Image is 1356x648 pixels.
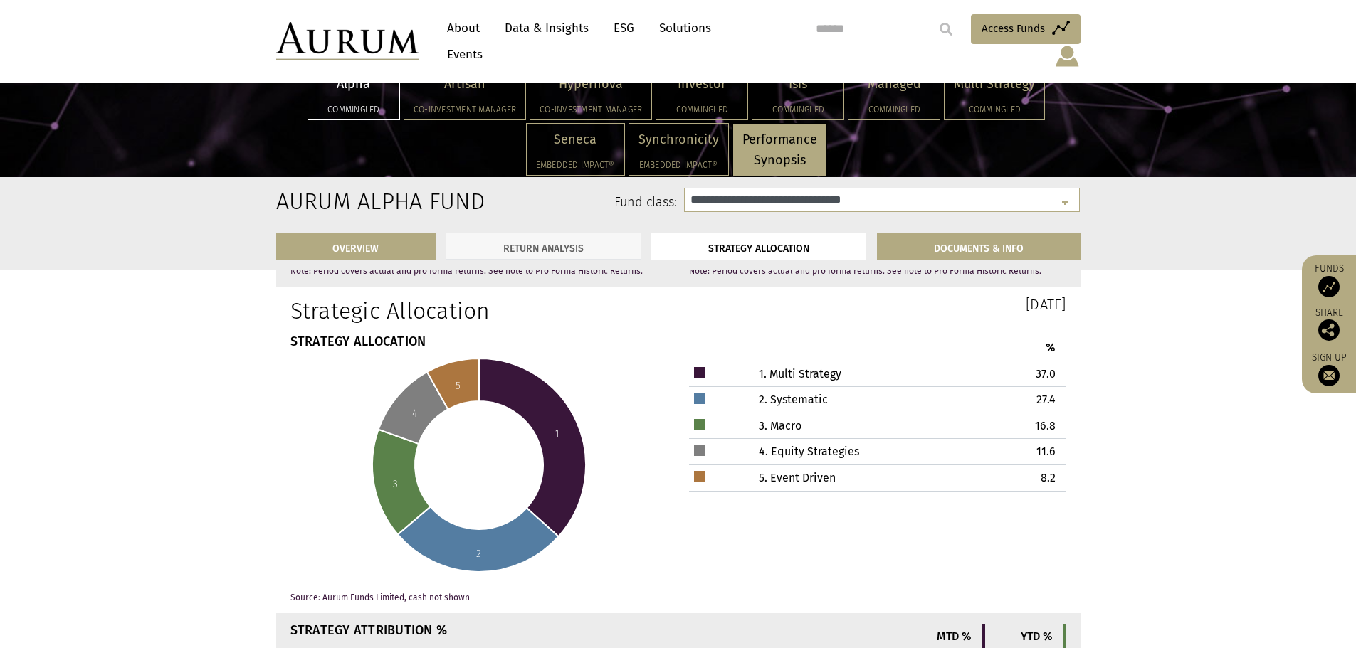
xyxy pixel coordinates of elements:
[290,297,668,324] h1: Strategic Allocation
[1318,276,1340,297] img: Access Funds
[723,387,959,413] td: 2. Systematic
[723,465,959,492] td: 5. Event Driven
[290,266,643,276] span: Note: Period covers actual and pro forma returns. See note to Pro Forma Historic Returns.
[762,105,834,114] h5: Commingled
[971,14,1081,44] a: Access Funds
[723,361,959,387] td: 1. Multi Strategy
[290,622,448,638] strong: STRATEGY ATTRIBUTION %
[689,266,1041,276] span: Note: Period covers actual and pro forma returns. See note to Pro Forma Historic Returns.
[959,387,1066,413] td: 27.4
[476,548,481,560] text: 2
[858,105,930,114] h5: Commingled
[412,408,417,420] text: 4
[959,335,1066,361] th: %
[317,74,390,95] p: Alpha
[689,297,1066,312] h3: [DATE]
[1309,262,1349,297] a: Funds
[540,105,642,114] h5: Co-investment Manager
[959,439,1066,465] td: 11.6
[982,20,1045,37] span: Access Funds
[414,105,516,114] h5: Co-investment Manager
[959,361,1066,387] td: 37.0
[959,465,1066,492] td: 8.2
[742,129,817,171] p: Performance Synopsis
[1054,44,1081,68] img: account-icon.svg
[1309,308,1349,341] div: Share
[290,593,668,602] p: Source: Aurum Funds Limited, cash not shown
[276,22,419,60] img: Aurum
[414,74,516,95] p: Artisan
[317,105,390,114] h5: Commingled
[555,427,559,440] text: 1
[1318,365,1340,386] img: Sign up to our newsletter
[393,478,398,490] text: 3
[877,233,1081,260] a: DOCUMENTS & INFO
[1309,351,1349,386] a: Sign up
[414,193,678,212] label: Fund class:
[638,161,719,169] h5: Embedded Impact®
[290,334,426,349] strong: STRATEGY ALLOCATION
[606,15,641,41] a: ESG
[276,188,392,215] h2: Aurum Alpha Fund
[1318,319,1340,341] img: Share this post
[638,129,719,150] p: Synchronicity
[536,161,615,169] h5: Embedded Impact®
[954,105,1035,114] h5: Commingled
[723,413,959,439] td: 3. Macro
[858,74,930,95] p: Managed
[536,129,615,150] p: Seneca
[440,15,487,41] a: About
[440,41,483,68] a: Events
[932,15,960,43] input: Submit
[456,380,461,392] text: 5
[762,74,834,95] p: Isis
[540,74,642,95] p: Hypernova
[666,105,738,114] h5: Commingled
[666,74,738,95] p: Investor
[446,233,641,260] a: RETURN ANALYSIS
[276,233,436,260] a: OVERVIEW
[959,413,1066,439] td: 16.8
[723,439,959,465] td: 4. Equity Strategies
[498,15,596,41] a: Data & Insights
[652,15,718,41] a: Solutions
[954,74,1035,95] p: Multi Strategy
